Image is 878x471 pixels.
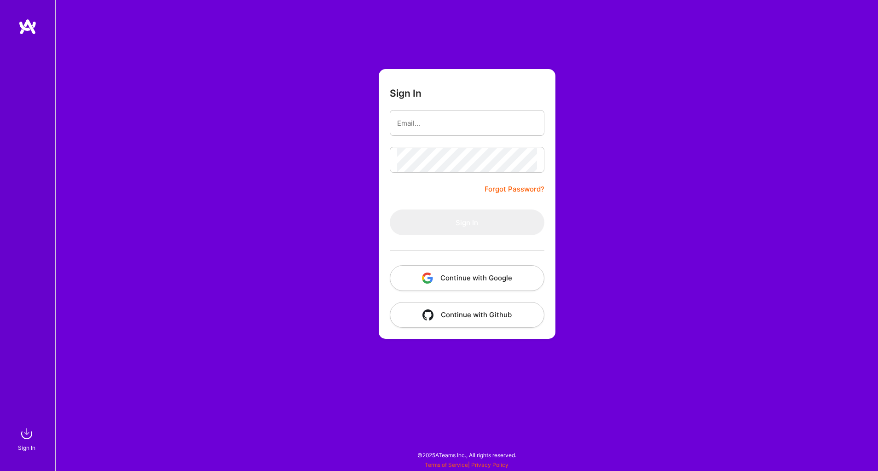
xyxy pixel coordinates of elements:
[425,461,508,468] span: |
[390,209,544,235] button: Sign In
[471,461,508,468] a: Privacy Policy
[485,184,544,195] a: Forgot Password?
[18,18,37,35] img: logo
[55,443,878,466] div: © 2025 ATeams Inc., All rights reserved.
[422,309,433,320] img: icon
[17,424,36,443] img: sign in
[390,265,544,291] button: Continue with Google
[422,273,433,284] img: icon
[19,424,36,453] a: sign inSign In
[18,443,35,453] div: Sign In
[390,302,544,328] button: Continue with Github
[397,111,537,135] input: Email...
[425,461,468,468] a: Terms of Service
[390,87,422,99] h3: Sign In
